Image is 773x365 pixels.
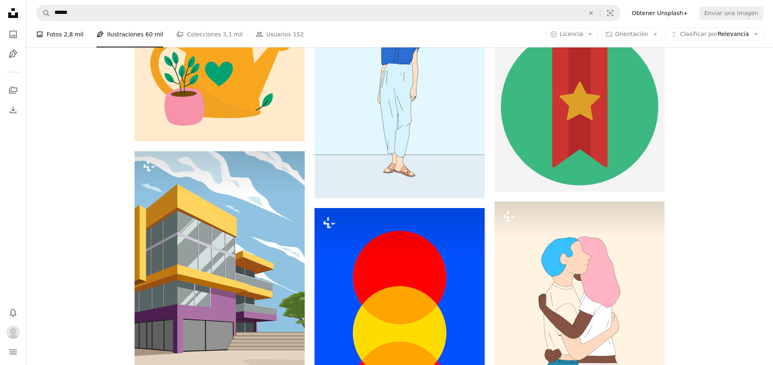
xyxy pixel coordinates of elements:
[64,30,83,39] span: 2,8 mil
[256,21,304,47] a: Usuarios 152
[7,326,20,339] img: Avatar del usuario Juan Francisco Bakun
[5,305,21,321] button: Notificaciones
[680,31,718,37] span: Clasificar por
[5,5,21,23] a: Inicio — Unsplash
[627,7,693,20] a: Obtener Unsplash+
[601,28,663,41] button: Orientación
[5,26,21,43] a: Fotos
[135,261,305,268] a: Una caricatura de un edificio con un árbol frente a él
[680,30,749,38] span: Relevancia
[176,21,243,47] a: Colecciones 3,1 mil
[36,5,620,21] form: Encuentra imágenes en todo el sitio
[293,30,304,39] span: 152
[582,5,600,21] button: Borrar
[36,5,50,21] button: Buscar en Unsplash
[699,7,763,20] button: Enviar una imagen
[615,31,648,37] span: Orientación
[600,5,620,21] button: Búsqueda visual
[666,28,763,41] button: Clasificar porRelevancia
[5,324,21,340] button: Perfil
[315,81,485,88] a: Ver la foto de Owl Illustration Agency
[315,329,485,336] a: Un objeto rojo y amarillo sobre un fondo azul
[546,28,598,41] button: Licencia
[223,30,243,39] span: 3,1 mil
[5,46,21,62] a: Ilustraciones
[494,22,665,192] img: Un círculo verde con una estrella amarilla
[560,31,583,37] span: Licencia
[494,282,665,290] a: un par de personas que se abrazan
[5,102,21,118] a: Historial de descargas
[5,344,21,360] button: Menú
[135,53,305,60] a: Una planta en maceta junto a una taza rosa con un corazón
[5,82,21,99] a: Colecciones
[36,21,83,47] a: Fotos 2,8 mil
[494,103,665,110] a: Un círculo verde con una estrella amarilla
